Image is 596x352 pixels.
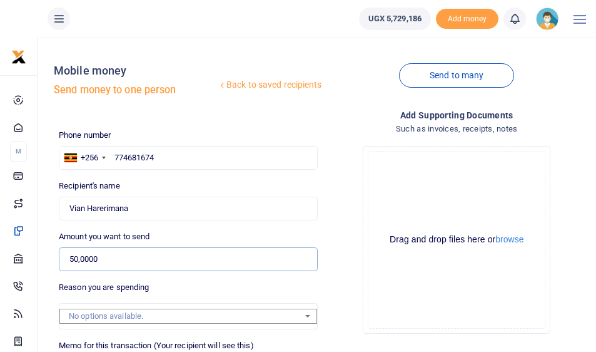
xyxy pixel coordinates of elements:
[59,339,254,352] label: Memo for this transaction (Your recipient will see this)
[328,122,586,136] h4: Such as invoices, receipts, notes
[59,197,317,220] input: Loading name...
[10,141,27,162] li: M
[368,234,545,246] div: Drag and drop files here or
[328,108,586,122] h4: Add supporting Documents
[436,13,498,23] a: Add money
[69,310,298,323] div: No options available.
[11,49,26,65] img: logo-small
[436,9,498,29] span: Add money
[536,8,563,30] a: profile-user
[217,74,323,96] a: Back to saved recipients
[359,8,431,30] a: UGX 5,729,186
[59,180,120,192] label: Recipient's name
[54,84,217,96] h5: Send money to one person
[11,51,26,61] a: logo-small logo-large logo-large
[59,129,111,142] label: Phone number
[536,8,558,30] img: profile-user
[368,13,422,25] span: UGX 5,729,186
[59,230,149,243] label: Amount you want to send
[436,9,498,29] li: Toup your wallet
[59,147,109,169] div: Uganda: +256
[363,146,550,334] div: File Uploader
[81,152,98,164] div: +256
[399,63,514,88] a: Send to many
[354,8,436,30] li: Wallet ballance
[59,247,317,271] input: UGX
[59,281,149,294] label: Reason you are spending
[495,235,523,244] button: browse
[59,146,317,170] input: Enter phone number
[54,64,217,78] h4: Mobile money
